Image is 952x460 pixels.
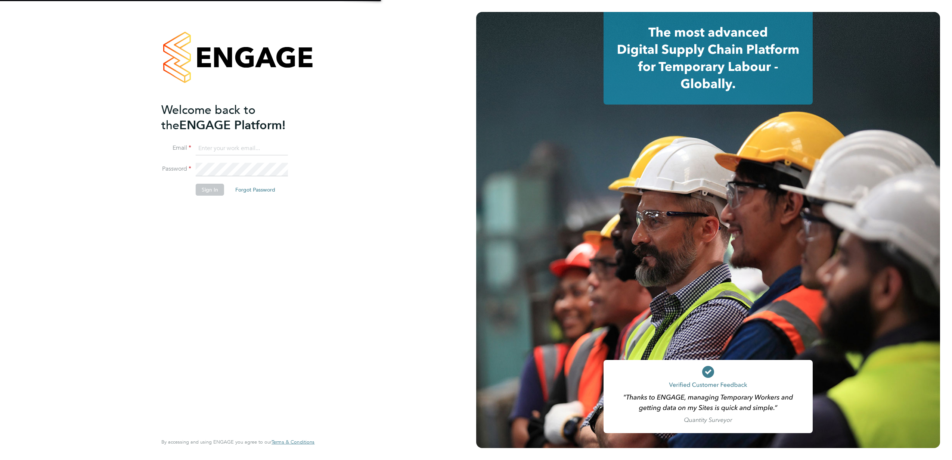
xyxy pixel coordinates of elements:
a: Terms & Conditions [272,439,314,445]
label: Password [161,165,191,173]
span: Welcome back to the [161,103,255,133]
input: Enter your work email... [196,142,288,155]
label: Email [161,144,191,152]
span: By accessing and using ENGAGE you agree to our [161,439,314,445]
button: Sign In [196,184,224,196]
h2: ENGAGE Platform! [161,102,307,133]
button: Forgot Password [229,184,281,196]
